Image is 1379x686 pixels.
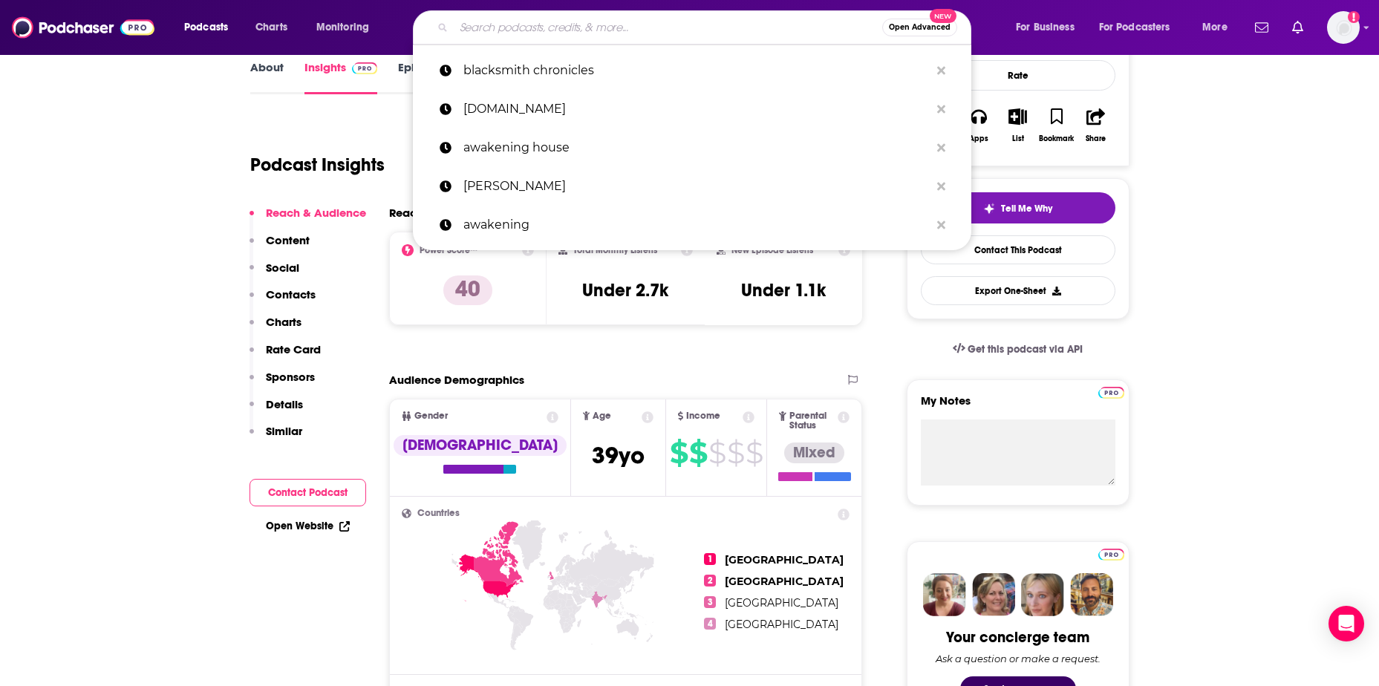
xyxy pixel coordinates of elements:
a: Show notifications dropdown [1286,15,1309,40]
span: Podcasts [184,17,228,38]
div: [DEMOGRAPHIC_DATA] [394,435,567,456]
div: Rate [921,60,1115,91]
p: Social [266,261,299,275]
p: Similar [266,424,302,438]
a: Show notifications dropdown [1249,15,1274,40]
img: User Profile [1327,11,1360,44]
button: Social [250,261,299,288]
span: [GEOGRAPHIC_DATA] [725,596,838,610]
svg: Add a profile image [1348,11,1360,23]
span: Parental Status [789,411,835,431]
p: Contacts [266,287,316,301]
div: Ask a question or make a request. [936,653,1101,664]
button: Details [250,397,303,425]
span: $ [689,441,707,465]
span: 39 yo [592,441,645,470]
img: Barbara Profile [972,573,1015,616]
button: Contact Podcast [250,479,366,506]
span: Income [686,411,720,421]
span: $ [670,441,688,465]
span: $ [746,441,763,465]
span: Get this podcast via API [968,343,1083,356]
button: Apps [959,99,998,152]
span: Monitoring [316,17,369,38]
a: awakening house [413,128,971,167]
button: open menu [306,16,388,39]
p: jennifer leclaire [463,167,930,206]
a: Open Website [266,520,350,532]
button: open menu [1089,16,1192,39]
h3: Under 1.1k [741,279,826,301]
span: New [930,9,956,23]
p: awakening [463,206,930,244]
span: [GEOGRAPHIC_DATA] [725,553,844,566]
span: For Podcasters [1099,17,1170,38]
span: Tell Me Why [1001,203,1052,215]
a: Episodes254 [398,60,472,94]
button: open menu [1005,16,1093,39]
a: Pro website [1098,385,1124,399]
span: [GEOGRAPHIC_DATA] [725,575,844,588]
button: Reach & Audience [250,206,366,233]
span: 3 [704,596,716,608]
a: InsightsPodchaser Pro [304,60,378,94]
a: About [250,60,284,94]
p: Details [266,397,303,411]
button: open menu [1192,16,1246,39]
div: Search podcasts, credits, & more... [427,10,985,45]
img: Podchaser - Follow, Share and Rate Podcasts [12,13,154,42]
button: Share [1076,99,1115,152]
a: Contact This Podcast [921,235,1115,264]
span: Age [593,411,611,421]
span: Charts [255,17,287,38]
span: Logged in as KSteele [1327,11,1360,44]
button: Charts [250,315,301,342]
h3: Under 2.7k [582,279,668,301]
span: 1 [704,553,716,565]
div: Your concierge team [946,628,1089,647]
p: awakening house [463,128,930,167]
button: Bookmark [1037,99,1076,152]
button: Show profile menu [1327,11,1360,44]
button: Contacts [250,287,316,315]
div: Open Intercom Messenger [1329,606,1364,641]
button: open menu [174,16,247,39]
div: Apps [969,134,988,143]
img: Jules Profile [1021,573,1064,616]
span: For Business [1016,17,1075,38]
button: Rate Card [250,342,321,370]
span: $ [708,441,726,465]
img: Podchaser Pro [1098,387,1124,399]
h1: Podcast Insights [250,154,385,176]
img: Podchaser Pro [352,62,378,74]
a: [DOMAIN_NAME] [413,90,971,128]
div: Mixed [784,442,844,463]
span: [GEOGRAPHIC_DATA] [725,618,838,631]
button: Content [250,233,310,261]
a: blacksmith chronicles [413,51,971,90]
a: awakening [413,206,971,244]
button: Similar [250,424,302,451]
span: 2 [704,575,716,587]
span: Open Advanced [889,24,951,31]
p: Charts [266,315,301,329]
img: Jon Profile [1070,573,1113,616]
p: 40 [443,275,492,305]
button: tell me why sparkleTell Me Why [921,192,1115,223]
p: Content [266,233,310,247]
p: bethel.tv [463,90,930,128]
img: tell me why sparkle [983,203,995,215]
a: [PERSON_NAME] [413,167,971,206]
h2: Power Score™ [420,245,477,255]
div: Share [1086,134,1106,143]
button: Sponsors [250,370,315,397]
p: Rate Card [266,342,321,356]
span: More [1202,17,1228,38]
label: My Notes [921,393,1115,419]
button: List [998,99,1037,152]
span: Gender [414,411,448,421]
a: Charts [246,16,296,39]
a: Pro website [1098,546,1124,561]
h2: Audience Demographics [389,373,524,387]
